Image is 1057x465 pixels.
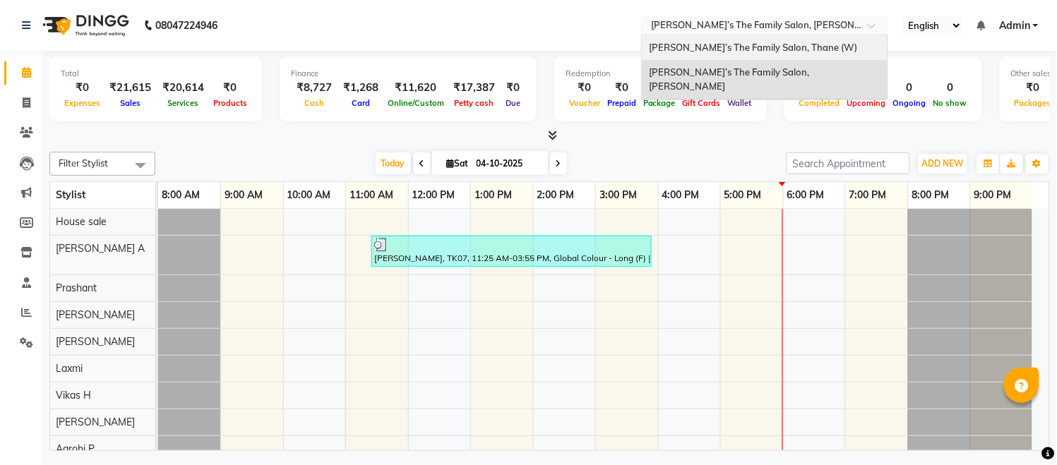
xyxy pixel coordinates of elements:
span: Laxmi [56,362,83,375]
a: 9:00 PM [971,185,1015,205]
a: 8:00 PM [909,185,953,205]
img: logo [36,6,133,45]
span: Ongoing [890,98,930,108]
span: [PERSON_NAME] [56,308,135,321]
span: No show [930,98,971,108]
span: [PERSON_NAME] [56,335,135,348]
span: Sat [443,158,472,169]
span: Stylist [56,188,85,201]
span: Services [165,98,203,108]
span: Gift Cards [679,98,724,108]
span: Completed [796,98,844,108]
a: 11:00 AM [346,185,397,205]
a: 6:00 PM [784,185,828,205]
span: Aarohi P [56,442,95,455]
div: 0 [930,80,971,96]
input: 2025-10-04 [472,153,543,174]
div: ₹17,387 [448,80,501,96]
a: 8:00 AM [158,185,203,205]
div: Total [61,68,251,80]
span: Prashant [56,282,97,294]
div: ₹0 [604,80,640,96]
span: Vikas H [56,389,91,401]
div: 0 [890,80,930,96]
a: 10:00 AM [284,185,335,205]
a: 7:00 PM [846,185,890,205]
span: Filter Stylist [59,157,108,169]
a: 1:00 PM [471,185,515,205]
div: ₹8,727 [291,80,338,96]
input: Search Appointment [787,152,910,174]
span: [PERSON_NAME]’s The Family Salon, [PERSON_NAME] [649,66,811,92]
span: Wallet [724,98,756,108]
span: Card [348,98,374,108]
div: Finance [291,68,525,80]
a: 4:00 PM [659,185,703,205]
a: 9:00 AM [221,185,266,205]
span: Expenses [61,98,104,108]
span: Prepaid [604,98,640,108]
a: 12:00 PM [409,185,459,205]
div: ₹0 [61,80,104,96]
span: Petty cash [451,98,498,108]
div: ₹0 [501,80,525,96]
ng-dropdown-panel: Options list [641,35,888,100]
span: [PERSON_NAME] [56,416,135,428]
span: Due [502,98,524,108]
a: 5:00 PM [721,185,765,205]
div: ₹21,615 [104,80,157,96]
span: Products [210,98,251,108]
div: ₹0 [640,80,679,96]
span: ADD NEW [922,158,964,169]
span: Today [376,152,411,174]
span: Sales [117,98,144,108]
span: Online/Custom [384,98,448,108]
div: ₹0 [210,80,251,96]
b: 08047224946 [155,6,217,45]
a: 2:00 PM [534,185,578,205]
a: 3:00 PM [596,185,640,205]
span: Package [640,98,679,108]
span: [PERSON_NAME]’s The Family Salon, Thane (W) [649,42,857,53]
span: Upcoming [844,98,890,108]
span: Voucher [566,98,604,108]
div: ₹20,614 [157,80,210,96]
div: [PERSON_NAME], TK07, 11:25 AM-03:55 PM, Global Colour - Long (F) [MEDICAL_DATA] Free (₹4000),Hair... [373,238,650,265]
div: Redemption [566,68,756,80]
span: Cash [301,98,328,108]
div: ₹1,268 [338,80,384,96]
div: ₹0 [1011,80,1055,96]
span: House sale [56,215,107,228]
div: ₹0 [566,80,604,96]
span: [PERSON_NAME] A [56,242,145,255]
div: ₹11,620 [384,80,448,96]
span: Packages [1011,98,1055,108]
button: ADD NEW [919,154,967,174]
span: Admin [999,18,1030,33]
